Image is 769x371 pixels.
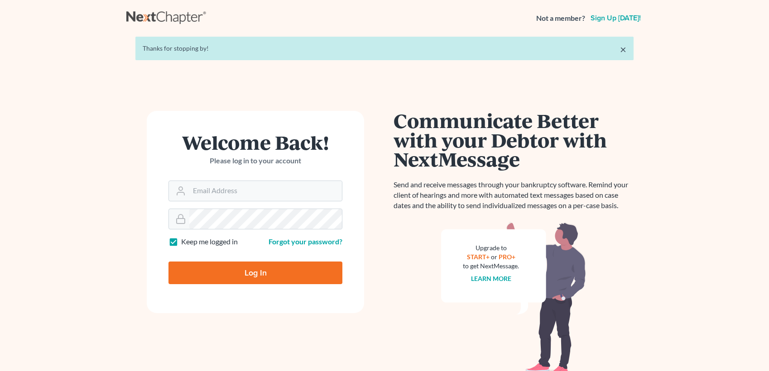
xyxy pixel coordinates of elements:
a: Forgot your password? [269,237,342,246]
h1: Welcome Back! [168,133,342,152]
a: × [620,44,626,55]
label: Keep me logged in [181,237,238,247]
a: PRO+ [499,253,515,261]
span: or [491,253,497,261]
div: Upgrade to [463,243,519,252]
div: to get NextMessage. [463,262,519,271]
a: Sign up [DATE]! [589,14,643,22]
input: Log In [168,262,342,284]
h1: Communicate Better with your Debtor with NextMessage [394,111,634,169]
strong: Not a member? [536,13,585,24]
input: Email Address [189,181,342,201]
p: Send and receive messages through your bankruptcy software. Remind your client of hearings and mo... [394,180,634,211]
div: Thanks for stopping by! [143,44,626,53]
a: START+ [467,253,490,261]
p: Please log in to your account [168,156,342,166]
a: Learn more [471,275,511,282]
